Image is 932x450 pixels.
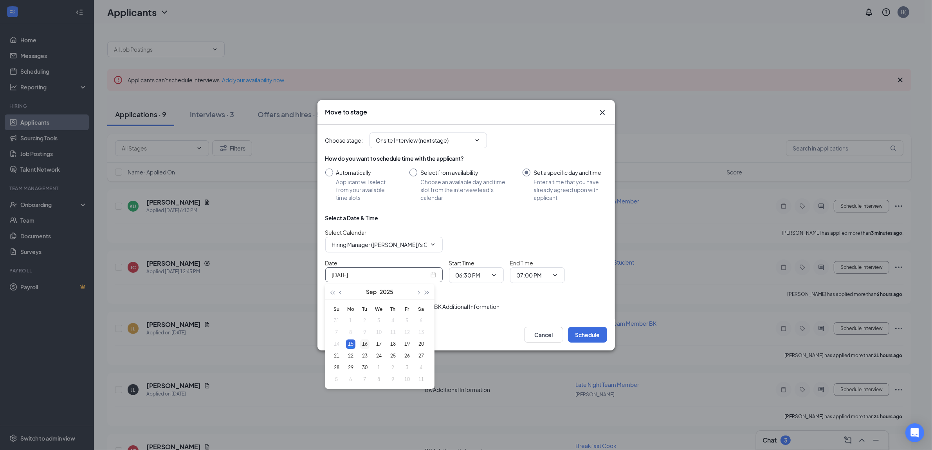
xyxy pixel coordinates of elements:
td: 2025-09-26 [400,350,414,362]
td: 2025-09-23 [358,350,372,362]
div: 19 [402,339,412,349]
th: Su [330,303,344,315]
div: 20 [416,339,426,349]
th: Sa [414,303,428,315]
td: 2025-09-27 [414,350,428,362]
div: 17 [374,339,384,349]
div: 9 [388,375,398,384]
td: 2025-09-18 [386,338,400,350]
td: 2025-10-08 [372,374,386,385]
div: 15 [346,339,355,349]
td: 2025-09-24 [372,350,386,362]
td: 2025-09-17 [372,338,386,350]
div: 30 [360,363,370,372]
svg: ChevronDown [474,137,480,143]
td: 2025-09-30 [358,362,372,374]
td: 2025-10-07 [358,374,372,385]
td: 2025-10-03 [400,362,414,374]
td: 2025-09-19 [400,338,414,350]
td: 2025-09-16 [358,338,372,350]
td: 2025-09-15 [344,338,358,350]
div: 4 [416,363,426,372]
span: Start Time [449,259,475,267]
div: 7 [360,375,370,384]
td: 2025-09-29 [344,362,358,374]
button: Cancel [524,327,563,343]
div: 8 [374,375,384,384]
td: 2025-10-04 [414,362,428,374]
span: Choose stage : [325,136,363,145]
button: Close [598,108,607,117]
svg: ChevronDown [491,272,497,278]
td: 2025-10-01 [372,362,386,374]
input: End time [517,271,549,279]
div: 11 [416,375,426,384]
div: 1 [374,363,384,372]
div: 29 [346,363,355,372]
div: 28 [332,363,341,372]
div: 23 [360,351,370,361]
button: 2025 [380,284,393,299]
span: End Time [510,259,534,267]
div: 5 [332,375,341,384]
button: Sep [366,284,377,299]
div: 2 [388,363,398,372]
td: 2025-10-06 [344,374,358,385]
svg: ChevronDown [552,272,558,278]
div: 22 [346,351,355,361]
h3: Move to stage [325,108,368,116]
div: 6 [346,375,355,384]
div: Open Intercom Messenger [905,423,924,442]
input: Sep 15, 2025 [332,270,429,279]
button: Schedule [568,327,607,343]
div: 26 [402,351,412,361]
td: 2025-09-21 [330,350,344,362]
div: 27 [416,351,426,361]
td: 2025-09-20 [414,338,428,350]
td: 2025-10-05 [330,374,344,385]
div: Select a Date & Time [325,214,379,222]
td: 2025-09-28 [330,362,344,374]
td: 2025-10-02 [386,362,400,374]
div: 25 [388,351,398,361]
div: 10 [402,375,412,384]
th: Mo [344,303,358,315]
div: 16 [360,339,370,349]
svg: Cross [598,108,607,117]
div: 21 [332,351,341,361]
td: 2025-10-09 [386,374,400,385]
div: 18 [388,339,398,349]
td: 2025-10-10 [400,374,414,385]
th: We [372,303,386,315]
div: How do you want to schedule time with the applicant? [325,154,607,162]
span: Select Calendar [325,229,367,236]
th: Fr [400,303,414,315]
svg: ChevronDown [430,241,436,248]
input: Start time [456,271,488,279]
div: 24 [374,351,384,361]
td: 2025-09-22 [344,350,358,362]
td: 2025-09-25 [386,350,400,362]
td: 2025-10-11 [414,374,428,385]
th: Th [386,303,400,315]
th: Tu [358,303,372,315]
span: Date [325,259,338,267]
div: 3 [402,363,412,372]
